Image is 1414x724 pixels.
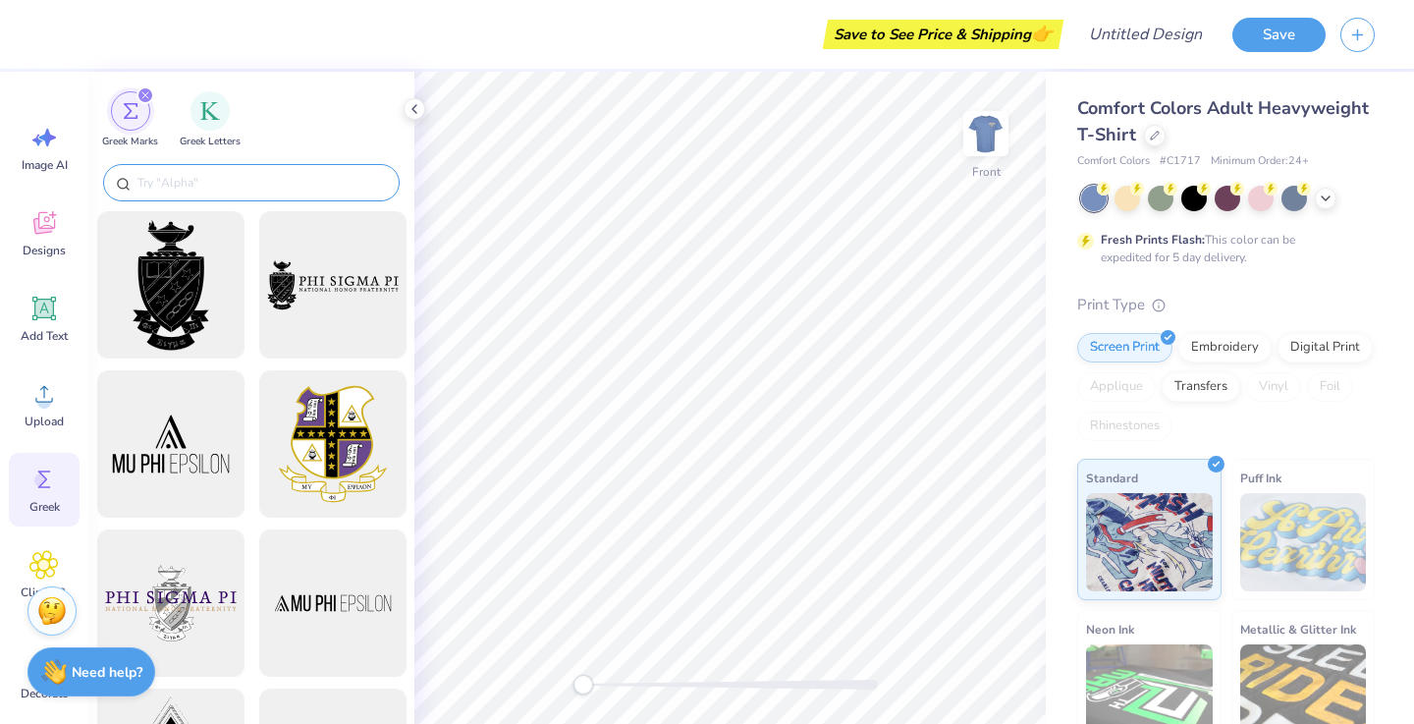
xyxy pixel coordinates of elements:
[1240,468,1281,488] span: Puff Ink
[1101,231,1342,266] div: This color can be expedited for 5 day delivery.
[1232,18,1326,52] button: Save
[972,163,1001,181] div: Front
[1077,294,1375,316] div: Print Type
[1240,619,1356,640] span: Metallic & Glitter Ink
[180,91,241,149] button: filter button
[180,135,241,149] span: Greek Letters
[1077,333,1172,362] div: Screen Print
[29,499,60,515] span: Greek
[1178,333,1272,362] div: Embroidery
[102,91,158,149] button: filter button
[12,585,77,616] span: Clipart & logos
[102,91,158,149] div: filter for Greek Marks
[72,663,142,682] strong: Need help?
[828,20,1059,49] div: Save to See Price & Shipping
[200,101,220,121] img: Greek Letters Image
[102,135,158,149] span: Greek Marks
[1077,412,1172,441] div: Rhinestones
[1240,493,1367,591] img: Puff Ink
[1086,619,1134,640] span: Neon Ink
[21,328,68,344] span: Add Text
[21,686,68,701] span: Decorate
[1246,372,1301,402] div: Vinyl
[1073,15,1218,54] input: Untitled Design
[1101,232,1205,248] strong: Fresh Prints Flash:
[23,243,66,258] span: Designs
[180,91,241,149] div: filter for Greek Letters
[123,103,138,119] img: Greek Marks Image
[573,675,593,695] div: Accessibility label
[1077,153,1150,170] span: Comfort Colors
[1160,153,1201,170] span: # C1717
[1077,96,1369,146] span: Comfort Colors Adult Heavyweight T-Shirt
[25,414,64,429] span: Upload
[1278,333,1373,362] div: Digital Print
[136,173,387,193] input: Try "Alpha"
[22,157,68,173] span: Image AI
[1211,153,1309,170] span: Minimum Order: 24 +
[1162,372,1240,402] div: Transfers
[1031,22,1053,45] span: 👉
[966,114,1006,153] img: Front
[1307,372,1353,402] div: Foil
[1077,372,1156,402] div: Applique
[1086,468,1138,488] span: Standard
[1086,493,1213,591] img: Standard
